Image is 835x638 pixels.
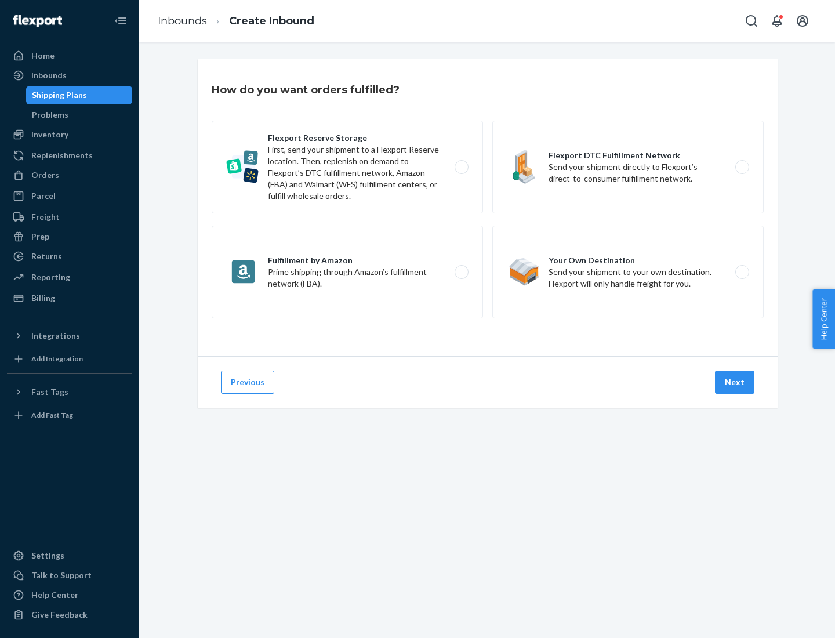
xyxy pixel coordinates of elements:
div: Prep [31,231,49,242]
a: Reporting [7,268,132,287]
div: Problems [32,109,68,121]
div: Home [31,50,55,61]
div: Add Integration [31,354,83,364]
button: Integrations [7,327,132,345]
a: Parcel [7,187,132,205]
div: Parcel [31,190,56,202]
a: Home [7,46,132,65]
button: Open notifications [765,9,789,32]
button: Help Center [812,289,835,349]
a: Settings [7,546,132,565]
a: Problems [26,106,133,124]
a: Inventory [7,125,132,144]
img: Flexport logo [13,15,62,27]
div: Integrations [31,330,80,342]
a: Freight [7,208,132,226]
button: Open account menu [791,9,814,32]
div: Give Feedback [31,609,88,621]
ol: breadcrumbs [148,4,324,38]
div: Talk to Support [31,570,92,581]
a: Billing [7,289,132,307]
div: Replenishments [31,150,93,161]
button: Give Feedback [7,606,132,624]
a: Inbounds [7,66,132,85]
a: Help Center [7,586,132,604]
a: Talk to Support [7,566,132,585]
div: Fast Tags [31,386,68,398]
a: Orders [7,166,132,184]
div: Help Center [31,589,78,601]
div: Returns [31,251,62,262]
button: Next [715,371,754,394]
a: Prep [7,227,132,246]
div: Billing [31,292,55,304]
div: Orders [31,169,59,181]
a: Create Inbound [229,14,314,27]
a: Add Integration [7,350,132,368]
div: Settings [31,550,64,561]
div: Freight [31,211,60,223]
div: Add Fast Tag [31,410,73,420]
a: Shipping Plans [26,86,133,104]
div: Inventory [31,129,68,140]
div: Inbounds [31,70,67,81]
button: Open Search Box [740,9,763,32]
h3: How do you want orders fulfilled? [212,82,400,97]
button: Fast Tags [7,383,132,401]
a: Returns [7,247,132,266]
a: Add Fast Tag [7,406,132,425]
div: Shipping Plans [32,89,87,101]
div: Reporting [31,271,70,283]
a: Replenishments [7,146,132,165]
a: Inbounds [158,14,207,27]
button: Previous [221,371,274,394]
button: Close Navigation [109,9,132,32]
